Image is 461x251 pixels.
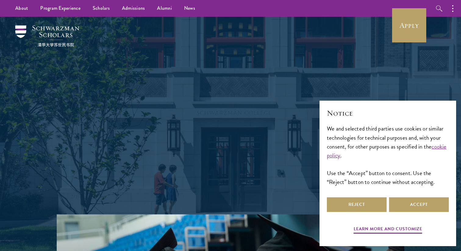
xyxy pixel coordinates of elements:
button: Accept [389,197,449,212]
a: Apply [392,8,426,42]
button: Learn more and customize [354,225,422,235]
button: Reject [327,197,387,212]
div: We and selected third parties use cookies or similar technologies for technical purposes and, wit... [327,124,449,186]
img: Schwarzman Scholars [15,25,79,47]
a: cookie policy [327,142,447,160]
h2: Notice [327,108,449,118]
